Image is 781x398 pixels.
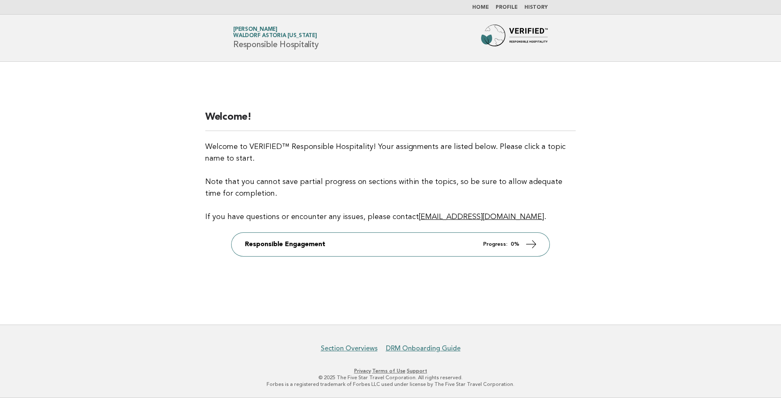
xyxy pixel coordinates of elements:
[233,27,317,38] a: [PERSON_NAME]Waldorf Astoria [US_STATE]
[481,25,548,51] img: Forbes Travel Guide
[205,141,576,223] p: Welcome to VERIFIED™ Responsible Hospitality! Your assignments are listed below. Please click a t...
[386,344,461,353] a: DRM Onboarding Guide
[472,5,489,10] a: Home
[135,368,646,374] p: · ·
[419,213,544,221] a: [EMAIL_ADDRESS][DOMAIN_NAME]
[205,111,576,131] h2: Welcome!
[372,368,406,374] a: Terms of Use
[354,368,371,374] a: Privacy
[232,233,549,256] a: Responsible Engagement Progress: 0%
[524,5,548,10] a: History
[496,5,518,10] a: Profile
[407,368,427,374] a: Support
[233,33,317,39] span: Waldorf Astoria [US_STATE]
[135,381,646,388] p: Forbes is a registered trademark of Forbes LLC used under license by The Five Star Travel Corpora...
[511,242,519,247] strong: 0%
[233,27,318,49] h1: Responsible Hospitality
[321,344,378,353] a: Section Overviews
[135,374,646,381] p: © 2025 The Five Star Travel Corporation. All rights reserved.
[483,242,507,247] em: Progress:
